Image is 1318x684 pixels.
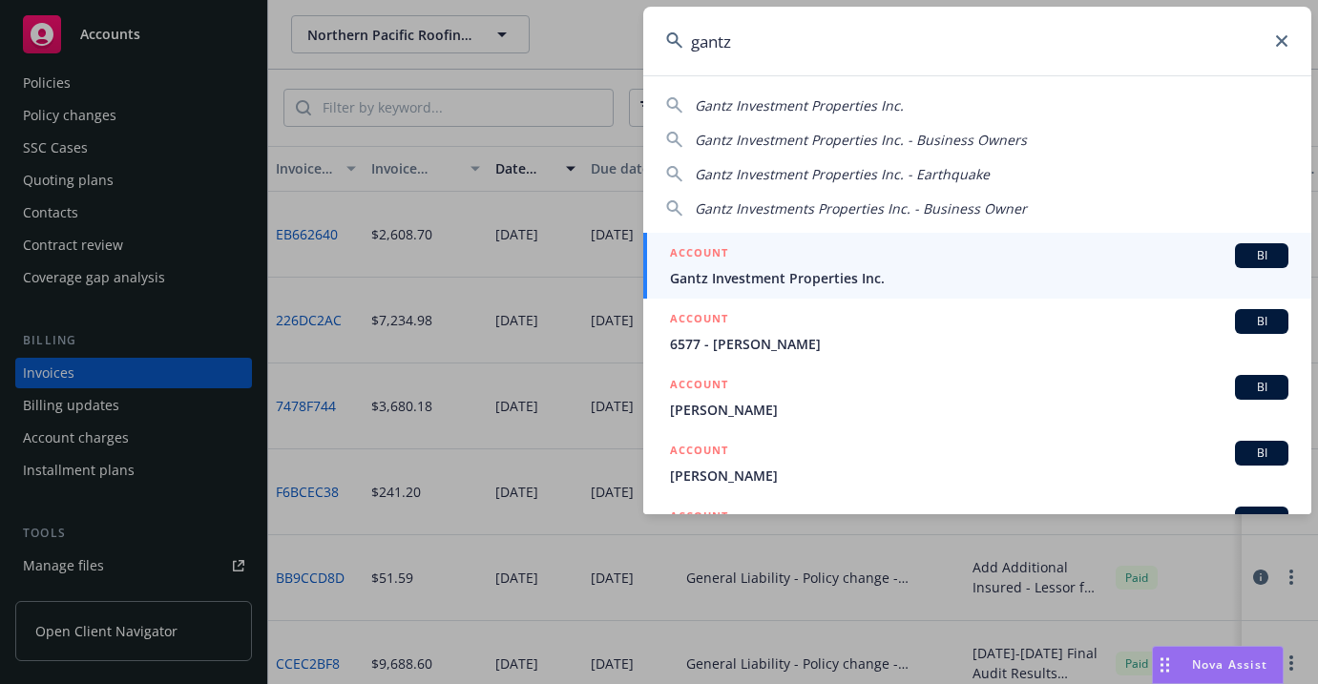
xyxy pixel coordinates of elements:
[643,364,1311,430] a: ACCOUNTBI[PERSON_NAME]
[1153,647,1177,683] div: Drag to move
[1243,379,1281,396] span: BI
[1243,510,1281,528] span: BI
[695,96,904,114] span: Gantz Investment Properties Inc.
[670,334,1288,354] span: 6577 - [PERSON_NAME]
[643,430,1311,496] a: ACCOUNTBI[PERSON_NAME]
[643,299,1311,364] a: ACCOUNTBI6577 - [PERSON_NAME]
[643,496,1311,562] a: ACCOUNTBI
[670,309,728,332] h5: ACCOUNT
[670,441,728,464] h5: ACCOUNT
[643,233,1311,299] a: ACCOUNTBIGantz Investment Properties Inc.
[670,375,728,398] h5: ACCOUNT
[1243,247,1281,264] span: BI
[670,243,728,266] h5: ACCOUNT
[670,268,1288,288] span: Gantz Investment Properties Inc.
[670,400,1288,420] span: [PERSON_NAME]
[670,507,728,529] h5: ACCOUNT
[643,7,1311,75] input: Search...
[1243,445,1281,462] span: BI
[670,466,1288,486] span: [PERSON_NAME]
[695,199,1027,218] span: Gantz Investments Properties Inc. - Business Owner
[695,131,1027,149] span: Gantz Investment Properties Inc. - Business Owners
[1192,656,1267,673] span: Nova Assist
[1152,646,1284,684] button: Nova Assist
[1243,313,1281,330] span: BI
[695,165,990,183] span: Gantz Investment Properties Inc. - Earthquake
